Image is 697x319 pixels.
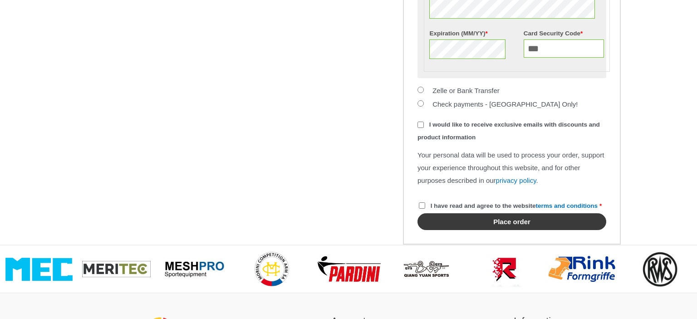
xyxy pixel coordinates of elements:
label: Card Security Code [524,27,604,39]
a: privacy policy [496,177,536,184]
abbr: required [599,202,602,209]
a: terms and conditions [536,202,598,209]
label: Zelle or Bank Transfer [432,87,500,94]
p: Your personal data will be used to process your order, support your experience throughout this we... [417,149,606,187]
span: I would like to receive exclusive emails with discounts and product information [417,121,600,141]
label: Check payments - [GEOGRAPHIC_DATA] Only! [432,100,578,108]
label: Expiration (MM/YY) [429,27,510,39]
input: I have read and agree to the websiteterms and conditions * [419,202,425,209]
button: Place order [417,213,606,230]
input: I would like to receive exclusive emails with discounts and product information [417,122,424,128]
span: I have read and agree to the website [431,202,598,209]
